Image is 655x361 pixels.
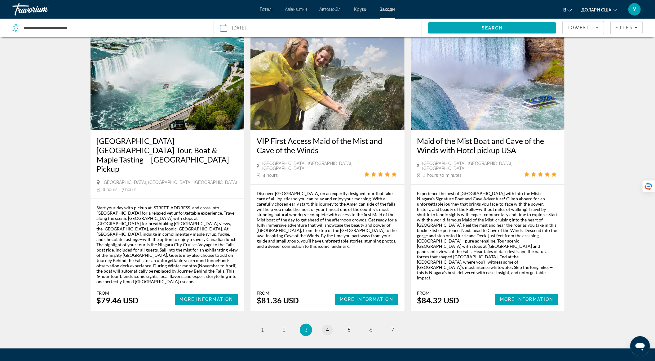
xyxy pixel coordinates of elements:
[581,7,611,12] font: Долари США
[97,296,139,305] div: $79.46 USD
[220,19,421,37] button: [DATE]Date: Oct 11, 2025
[610,21,643,34] button: Filters
[91,31,245,130] img: Niagara Falls Canada Tour, Boat & Maple Tasting – USA Pickup
[380,7,395,12] a: Заходи
[262,161,364,171] span: [GEOGRAPHIC_DATA], [GEOGRAPHIC_DATA], [GEOGRAPHIC_DATA]
[422,161,524,171] span: [GEOGRAPHIC_DATA], [GEOGRAPHIC_DATA], [GEOGRAPHIC_DATA]
[391,327,394,333] span: 7
[411,31,565,130] img: Maid of the Mist Boat and Cave of the Winds with Hotel pickup USA
[563,7,566,12] font: в
[304,327,308,333] span: 3
[340,297,393,302] span: More Information
[285,7,307,12] a: Авіаквитки
[97,205,238,284] div: Start your day with pickup at [STREET_ADDRESS] and cross into [GEOGRAPHIC_DATA] for a relaxed yet...
[103,180,237,185] span: [GEOGRAPHIC_DATA], [GEOGRAPHIC_DATA], [GEOGRAPHIC_DATA]
[180,297,233,302] span: More Information
[23,23,204,33] input: Search destination
[12,1,74,17] a: Подорожі
[423,173,462,178] span: 4 hours 30 minutes
[250,31,405,130] img: VIP First Access Maid of the Mist and Cave of the Winds
[615,25,633,30] span: Filter
[626,3,643,16] button: Меню користувача
[417,296,459,305] div: $84.32 USD
[260,7,273,12] a: Готелі
[568,25,607,30] span: Lowest Price
[257,191,398,249] div: Discover [GEOGRAPHIC_DATA] on an expertly designed tour that takes care of all logistics so you c...
[103,187,137,192] span: 6 hours - 7 hours
[354,7,368,12] a: Круїзи
[261,327,264,333] span: 1
[97,291,139,296] div: From
[428,22,556,33] button: Search
[175,294,238,305] button: More Information
[630,336,650,356] iframe: Кнопка для запуску вікна повідомлень
[326,327,329,333] span: 4
[495,294,559,305] button: More Information
[417,136,559,155] a: Maid of the Mist Boat and Cave of the Winds with Hotel pickup USA
[581,5,617,14] button: Змінити валюту
[568,24,599,31] mat-select: Sort by
[563,5,572,14] button: Змінити мову
[417,291,459,296] div: From
[257,296,299,305] div: $81.36 USD
[500,297,554,302] span: More Information
[257,291,299,296] div: From
[348,327,351,333] span: 5
[283,327,286,333] span: 2
[263,173,278,178] span: 4 hours
[482,25,503,30] span: Search
[320,7,342,12] a: Автомобілі
[417,191,559,281] div: Experience the best of [GEOGRAPHIC_DATA] with Into the Mist: Niagara’s Signature Boat and Cave Ad...
[97,136,238,174] a: [GEOGRAPHIC_DATA] [GEOGRAPHIC_DATA] Tour, Boat & Maple Tasting – [GEOGRAPHIC_DATA] Pickup
[370,327,373,333] span: 6
[257,136,398,155] a: VIP First Access Maid of the Mist and Cave of the Winds
[633,6,636,12] font: У
[91,324,565,336] nav: Pagination
[335,294,398,305] button: More Information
